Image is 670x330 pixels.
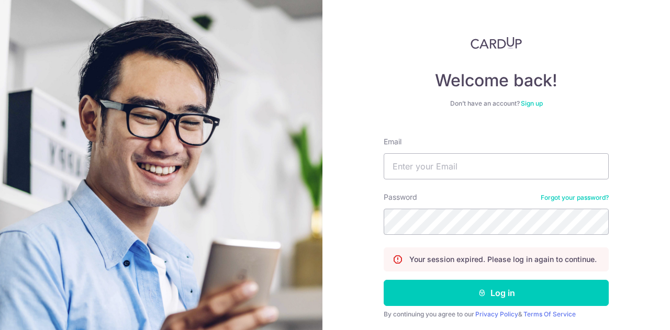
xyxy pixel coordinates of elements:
[384,136,401,147] label: Email
[523,310,576,318] a: Terms Of Service
[409,254,597,265] p: Your session expired. Please log in again to continue.
[541,194,609,202] a: Forgot your password?
[475,310,518,318] a: Privacy Policy
[384,153,609,179] input: Enter your Email
[384,192,417,202] label: Password
[384,99,609,108] div: Don’t have an account?
[521,99,543,107] a: Sign up
[471,37,522,49] img: CardUp Logo
[384,280,609,306] button: Log in
[384,310,609,318] div: By continuing you agree to our &
[384,70,609,91] h4: Welcome back!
